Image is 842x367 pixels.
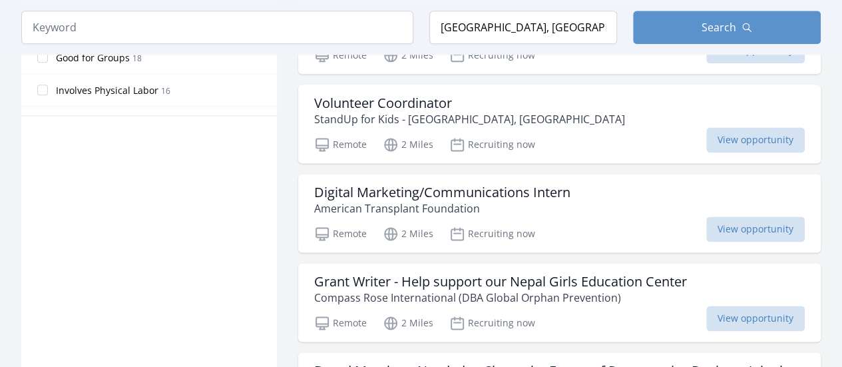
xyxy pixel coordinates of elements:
[314,226,367,242] p: Remote
[429,11,617,44] input: Location
[449,315,535,331] p: Recruiting now
[56,84,158,97] span: Involves Physical Labor
[56,51,130,65] span: Good for Groups
[161,85,170,97] span: 16
[37,85,48,95] input: Involves Physical Labor 16
[383,137,433,153] p: 2 Miles
[383,315,433,331] p: 2 Miles
[314,315,367,331] p: Remote
[314,137,367,153] p: Remote
[706,127,805,153] span: View opportunity
[314,290,687,306] p: Compass Rose International (DBA Global Orphan Prevention)
[706,306,805,331] span: View opportunity
[314,111,625,127] p: StandUp for Kids - [GEOGRAPHIC_DATA], [GEOGRAPHIC_DATA]
[132,53,142,64] span: 18
[298,263,821,342] a: Grant Writer - Help support our Nepal Girls Education Center Compass Rose International (DBA Glob...
[449,226,535,242] p: Recruiting now
[383,47,433,63] p: 2 Miles
[298,174,821,252] a: Digital Marketing/Communications Intern American Transplant Foundation Remote 2 Miles Recruiting ...
[314,200,570,216] p: American Transplant Foundation
[37,52,48,63] input: Good for Groups 18
[314,184,570,200] h3: Digital Marketing/Communications Intern
[449,137,535,153] p: Recruiting now
[702,19,736,35] span: Search
[314,274,687,290] h3: Grant Writer - Help support our Nepal Girls Education Center
[706,216,805,242] span: View opportunity
[21,11,413,44] input: Keyword
[449,47,535,63] p: Recruiting now
[298,85,821,163] a: Volunteer Coordinator StandUp for Kids - [GEOGRAPHIC_DATA], [GEOGRAPHIC_DATA] Remote 2 Miles Recr...
[314,47,367,63] p: Remote
[383,226,433,242] p: 2 Miles
[314,95,625,111] h3: Volunteer Coordinator
[633,11,821,44] button: Search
